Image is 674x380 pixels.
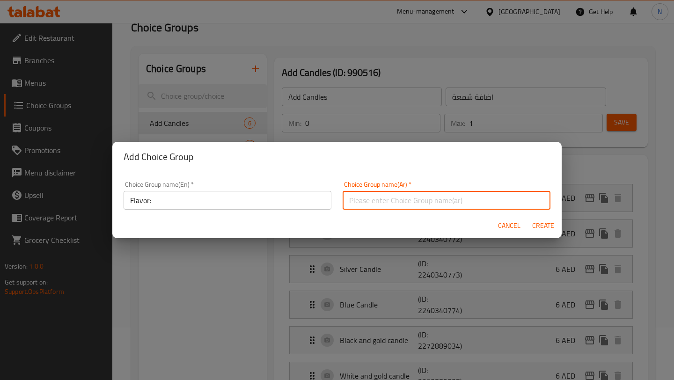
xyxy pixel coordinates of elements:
button: Create [528,217,558,234]
span: Cancel [498,220,520,232]
h2: Add Choice Group [124,149,550,164]
button: Cancel [494,217,524,234]
span: Create [532,220,554,232]
input: Please enter Choice Group name(en) [124,191,331,210]
input: Please enter Choice Group name(ar) [343,191,550,210]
